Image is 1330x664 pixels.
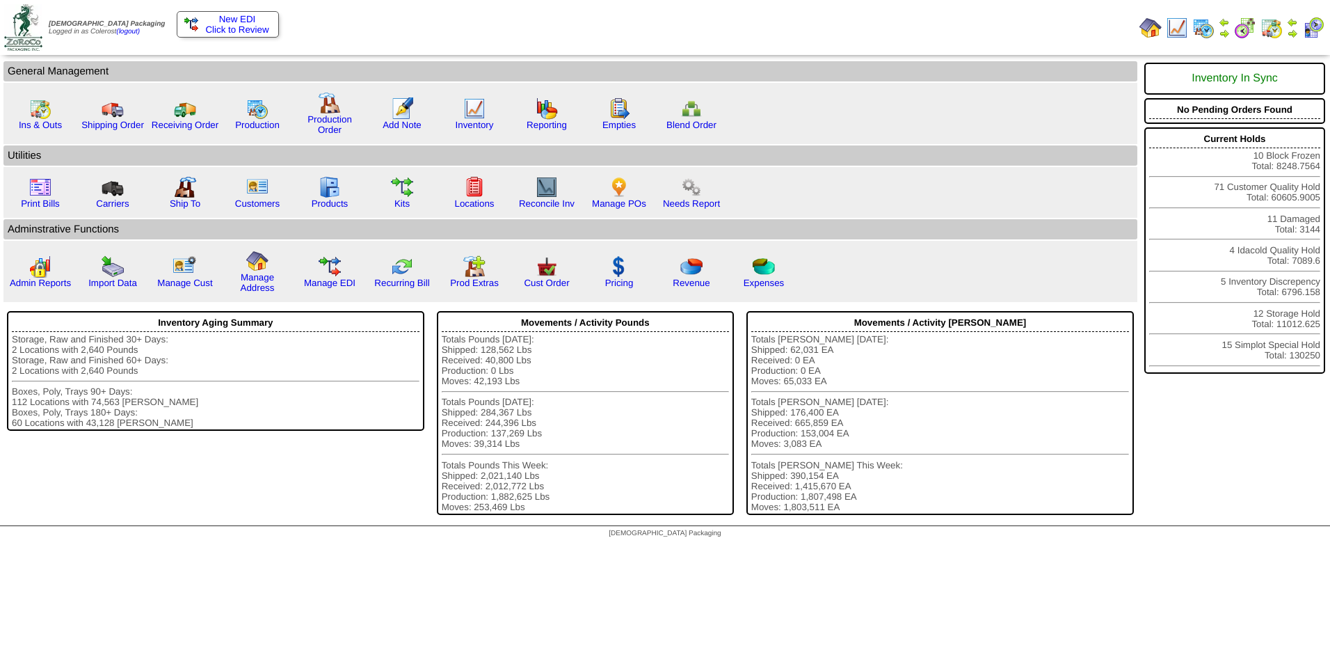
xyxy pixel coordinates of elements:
img: cabinet.gif [319,176,341,198]
img: edi.gif [319,255,341,278]
a: Reconcile Inv [519,198,575,209]
div: Movements / Activity [PERSON_NAME] [751,314,1129,332]
img: arrowright.gif [1287,28,1298,39]
img: workflow.gif [391,176,413,198]
img: prodextras.gif [463,255,486,278]
span: Click to Review [184,24,271,35]
a: Revenue [673,278,710,288]
a: Ins & Outs [19,120,62,130]
div: Inventory Aging Summary [12,314,419,332]
div: Totals [PERSON_NAME] [DATE]: Shipped: 62,031 EA Received: 0 EA Production: 0 EA Moves: 65,033 EA ... [751,334,1129,512]
span: New EDI [219,14,256,24]
img: arrowright.gif [1219,28,1230,39]
img: home.gif [246,250,269,272]
a: Receiving Order [152,120,218,130]
a: Inventory [456,120,494,130]
img: line_graph2.gif [536,176,558,198]
div: Movements / Activity Pounds [442,314,729,332]
img: graph2.png [29,255,51,278]
a: New EDI Click to Review [184,14,271,35]
img: po.png [608,176,630,198]
img: calendarinout.gif [29,97,51,120]
a: Add Note [383,120,422,130]
img: workflow.png [680,176,703,198]
a: Ship To [170,198,200,209]
div: Totals Pounds [DATE]: Shipped: 128,562 Lbs Received: 40,800 Lbs Production: 0 Lbs Moves: 42,193 L... [442,334,729,512]
a: Print Bills [21,198,60,209]
img: truck.gif [102,97,124,120]
img: arrowleft.gif [1219,17,1230,28]
a: Prod Extras [450,278,499,288]
img: customers.gif [246,176,269,198]
img: ediSmall.gif [184,17,198,31]
img: line_graph.gif [1166,17,1188,39]
img: calendarcustomer.gif [1302,17,1324,39]
img: dollar.gif [608,255,630,278]
img: network.png [680,97,703,120]
img: arrowleft.gif [1287,17,1298,28]
a: Manage POs [592,198,646,209]
a: Reporting [527,120,567,130]
img: locations.gif [463,176,486,198]
img: line_graph.gif [463,97,486,120]
a: Kits [394,198,410,209]
img: calendarblend.gif [1234,17,1256,39]
div: Current Holds [1149,130,1320,148]
span: [DEMOGRAPHIC_DATA] Packaging [49,20,165,28]
a: Pricing [605,278,634,288]
span: Logged in as Colerost [49,20,165,35]
div: No Pending Orders Found [1149,101,1320,119]
a: Products [312,198,348,209]
img: cust_order.png [536,255,558,278]
a: Production [235,120,280,130]
img: graph.gif [536,97,558,120]
a: Admin Reports [10,278,71,288]
a: Recurring Bill [374,278,429,288]
a: Carriers [96,198,129,209]
img: reconcile.gif [391,255,413,278]
a: Shipping Order [81,120,144,130]
div: Inventory In Sync [1149,65,1320,92]
td: Adminstrative Functions [3,219,1137,239]
img: truck2.gif [174,97,196,120]
div: Storage, Raw and Finished 30+ Days: 2 Locations with 2,640 Pounds Storage, Raw and Finished 60+ D... [12,334,419,428]
a: (logout) [116,28,140,35]
img: calendarprod.gif [1192,17,1215,39]
a: Customers [235,198,280,209]
a: Empties [602,120,636,130]
img: managecust.png [173,255,198,278]
td: General Management [3,61,1137,81]
img: import.gif [102,255,124,278]
img: factory.gif [319,92,341,114]
img: workorder.gif [608,97,630,120]
a: Manage EDI [304,278,355,288]
a: Expenses [744,278,785,288]
img: calendarinout.gif [1260,17,1283,39]
a: Needs Report [663,198,720,209]
img: factory2.gif [174,176,196,198]
img: invoice2.gif [29,176,51,198]
img: truck3.gif [102,176,124,198]
a: Blend Order [666,120,716,130]
span: [DEMOGRAPHIC_DATA] Packaging [609,530,721,537]
img: zoroco-logo-small.webp [4,4,42,51]
a: Manage Cust [157,278,212,288]
a: Cust Order [524,278,569,288]
td: Utilities [3,145,1137,166]
img: calendarprod.gif [246,97,269,120]
img: orders.gif [391,97,413,120]
a: Locations [454,198,494,209]
a: Manage Address [241,272,275,293]
div: 10 Block Frozen Total: 8248.7564 71 Customer Quality Hold Total: 60605.9005 11 Damaged Total: 314... [1144,127,1325,374]
a: Import Data [88,278,137,288]
img: pie_chart.png [680,255,703,278]
a: Production Order [307,114,352,135]
img: pie_chart2.png [753,255,775,278]
img: home.gif [1139,17,1162,39]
